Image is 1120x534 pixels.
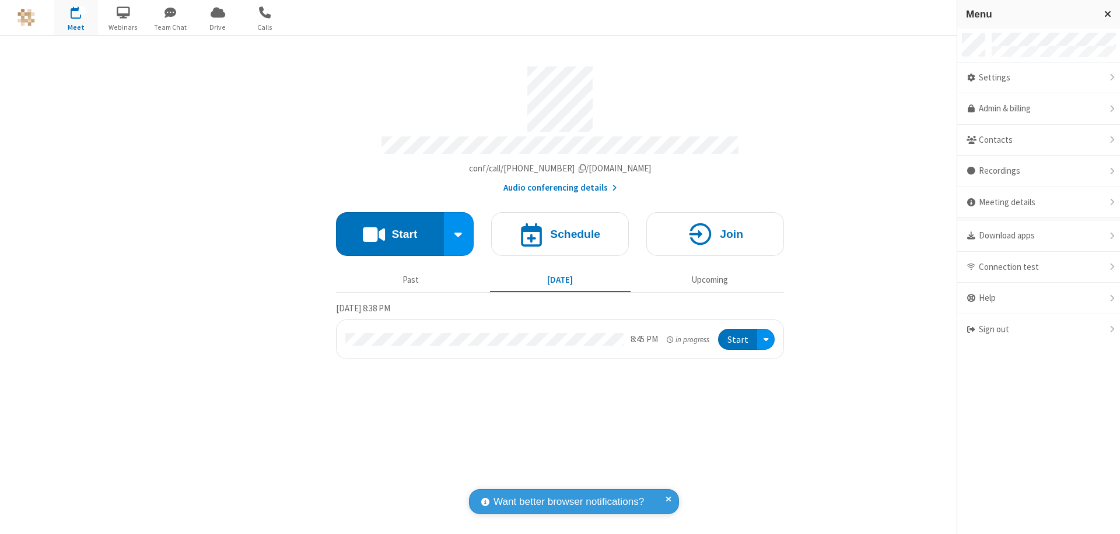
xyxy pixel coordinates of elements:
div: Open menu [757,329,775,350]
span: [DATE] 8:38 PM [336,303,390,314]
section: Account details [336,58,784,195]
button: Past [341,269,481,291]
span: Copy my meeting room link [469,163,652,174]
button: Start [718,329,757,350]
div: 8:45 PM [631,333,658,346]
h4: Schedule [550,229,600,240]
button: Join [646,212,784,256]
button: Schedule [491,212,629,256]
span: Want better browser notifications? [494,494,644,510]
button: [DATE] [490,269,631,291]
h4: Start [391,229,417,240]
div: Download apps [957,220,1120,252]
button: Upcoming [639,269,780,291]
div: Recordings [957,156,1120,187]
div: Sign out [957,314,1120,345]
div: Settings [957,62,1120,94]
span: Calls [243,22,287,33]
em: in progress [667,334,709,345]
div: Meeting details [957,187,1120,219]
div: Contacts [957,125,1120,156]
div: 1 [79,6,86,15]
span: Team Chat [149,22,192,33]
div: Start conference options [444,212,474,256]
button: Audio conferencing details [503,181,617,195]
button: Copy my meeting room linkCopy my meeting room link [469,162,652,175]
a: Admin & billing [957,93,1120,125]
span: Drive [196,22,240,33]
div: Help [957,283,1120,314]
h4: Join [720,229,743,240]
h3: Menu [966,9,1094,20]
img: QA Selenium DO NOT DELETE OR CHANGE [17,9,35,26]
div: Connection test [957,252,1120,283]
span: Webinars [101,22,145,33]
section: Today's Meetings [336,301,784,360]
button: Start [336,212,444,256]
span: Meet [54,22,98,33]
